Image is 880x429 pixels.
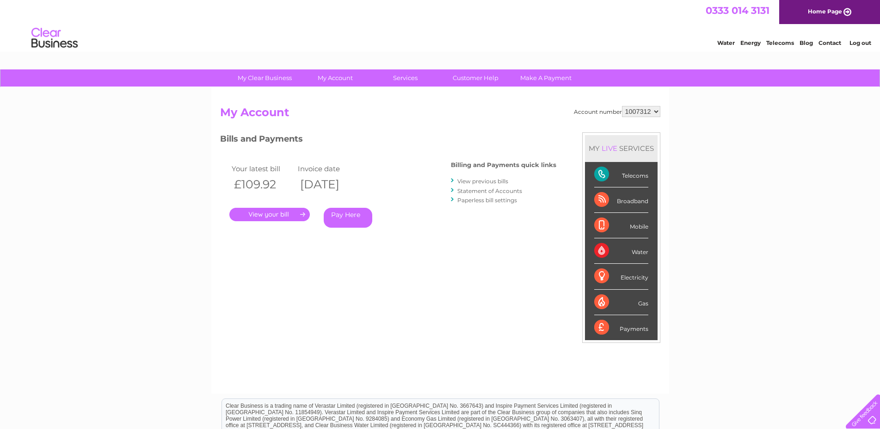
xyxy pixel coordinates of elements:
[367,69,443,87] a: Services
[594,213,648,238] div: Mobile
[31,24,78,52] img: logo.png
[508,69,584,87] a: Make A Payment
[800,39,813,46] a: Blog
[740,39,761,46] a: Energy
[220,132,556,149] h3: Bills and Payments
[594,187,648,213] div: Broadband
[222,5,659,45] div: Clear Business is a trading name of Verastar Limited (registered in [GEOGRAPHIC_DATA] No. 3667643...
[437,69,514,87] a: Customer Help
[297,69,373,87] a: My Account
[229,162,296,175] td: Your latest bill
[594,264,648,289] div: Electricity
[585,135,658,162] div: MY SERVICES
[594,315,648,340] div: Payments
[594,290,648,315] div: Gas
[818,39,841,46] a: Contact
[574,106,660,117] div: Account number
[849,39,871,46] a: Log out
[295,162,362,175] td: Invoice date
[600,144,619,153] div: LIVE
[594,162,648,187] div: Telecoms
[706,5,769,16] a: 0333 014 3131
[229,208,310,221] a: .
[457,178,508,185] a: View previous bills
[229,175,296,194] th: £109.92
[227,69,303,87] a: My Clear Business
[457,187,522,194] a: Statement of Accounts
[457,197,517,204] a: Paperless bill settings
[324,208,372,228] a: Pay Here
[766,39,794,46] a: Telecoms
[295,175,362,194] th: [DATE]
[717,39,735,46] a: Water
[594,238,648,264] div: Water
[451,162,556,168] h4: Billing and Payments quick links
[220,106,660,124] h2: My Account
